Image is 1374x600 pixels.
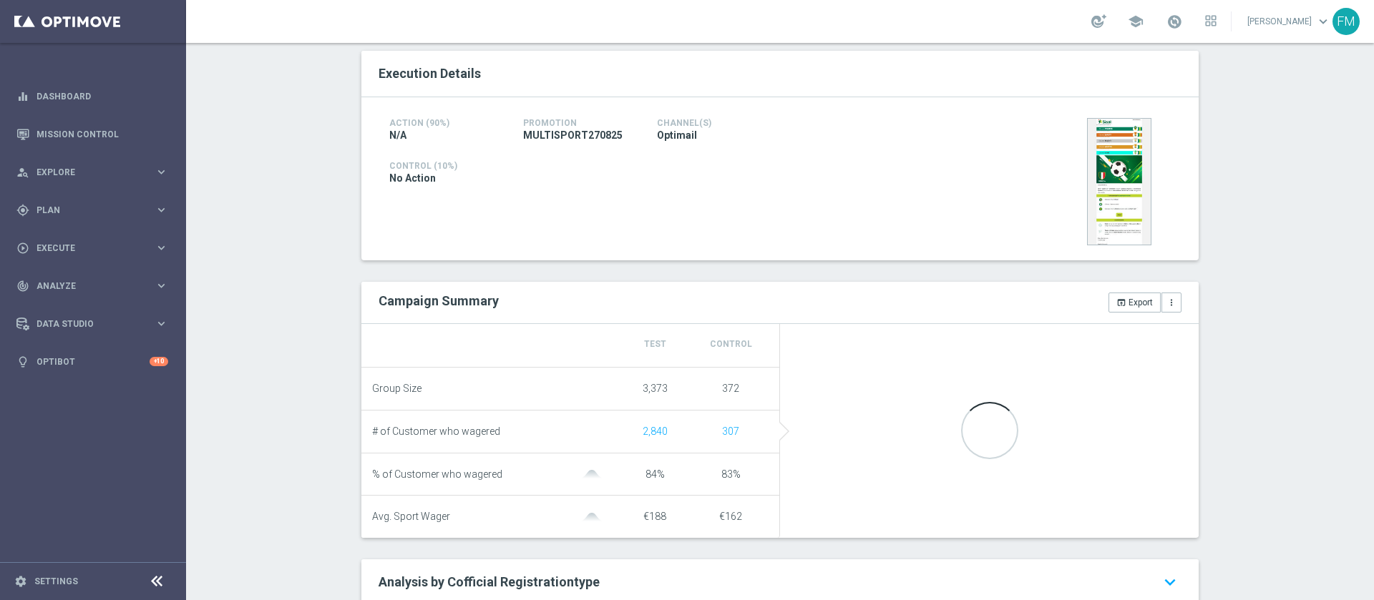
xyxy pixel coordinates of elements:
[389,118,502,128] h4: Action (90%)
[1315,14,1331,29] span: keyboard_arrow_down
[16,91,169,102] button: equalizer Dashboard
[1116,297,1126,308] i: open_in_browser
[644,339,666,349] span: Test
[643,383,668,394] span: 3,373
[389,172,436,185] span: No Action
[1246,11,1332,32] a: [PERSON_NAME]keyboard_arrow_down
[36,282,155,290] span: Analyze
[155,279,168,292] i: keyboard_arrow_right
[16,129,169,140] button: Mission Control
[36,320,155,328] span: Data Studio
[657,118,769,128] h4: Channel(s)
[1159,569,1181,595] i: keyboard_arrow_down
[16,115,168,153] div: Mission Control
[36,206,155,215] span: Plan
[36,115,168,153] a: Mission Control
[1087,118,1151,245] img: 35693.jpeg
[16,77,168,115] div: Dashboard
[36,343,150,380] a: Optibot
[16,167,169,178] button: person_search Explore keyboard_arrow_right
[1332,8,1360,35] div: FM
[389,161,903,171] h4: Control (10%)
[16,90,29,103] i: equalizer
[372,468,502,481] span: % of Customer who wagered
[16,318,169,330] button: Data Studio keyboard_arrow_right
[1109,292,1161,313] button: open_in_browser Export
[379,574,600,589] span: Analysis by Cofficial Registrationtype
[372,383,422,395] span: Group Size
[578,513,606,522] img: gaussianGrey.svg
[379,293,499,308] h2: Campaign Summary
[379,574,1181,591] a: Analysis by Cofficial Registrationtype keyboard_arrow_down
[372,511,450,523] span: Avg. Sport Wager
[1128,14,1144,29] span: school
[372,426,500,438] span: # of Customer who wagered
[155,203,168,217] i: keyboard_arrow_right
[155,317,168,330] i: keyboard_arrow_right
[721,468,741,480] span: 83%
[16,166,29,179] i: person_search
[523,129,623,142] span: MULTISPORT270825
[710,339,752,349] span: Control
[722,426,739,437] span: Show unique customers
[1166,297,1176,308] i: more_vert
[722,383,739,394] span: 372
[155,241,168,255] i: keyboard_arrow_right
[34,577,78,586] a: Settings
[657,129,697,142] span: Optimail
[14,575,27,588] i: settings
[16,204,155,217] div: Plan
[16,166,155,179] div: Explore
[155,165,168,179] i: keyboard_arrow_right
[719,511,742,522] span: €162
[16,280,155,292] div: Analyze
[36,168,155,177] span: Explore
[523,118,635,128] h4: Promotion
[16,204,29,217] i: gps_fixed
[36,77,168,115] a: Dashboard
[643,511,666,522] span: €188
[643,426,668,437] span: Show unique customers
[16,242,169,254] button: play_circle_outline Execute keyboard_arrow_right
[36,244,155,252] span: Execute
[16,280,29,292] i: track_changes
[379,66,481,81] span: Execution Details
[16,318,155,330] div: Data Studio
[645,468,665,480] span: 84%
[578,470,606,479] img: gaussianGrey.svg
[1161,292,1181,313] button: more_vert
[16,205,169,216] button: gps_fixed Plan keyboard_arrow_right
[16,242,155,255] div: Execute
[389,129,406,142] span: N/A
[150,357,168,366] div: +10
[16,343,168,380] div: Optibot
[16,355,29,368] i: lightbulb
[16,356,169,368] button: lightbulb Optibot +10
[16,242,29,255] i: play_circle_outline
[16,280,169,292] button: track_changes Analyze keyboard_arrow_right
